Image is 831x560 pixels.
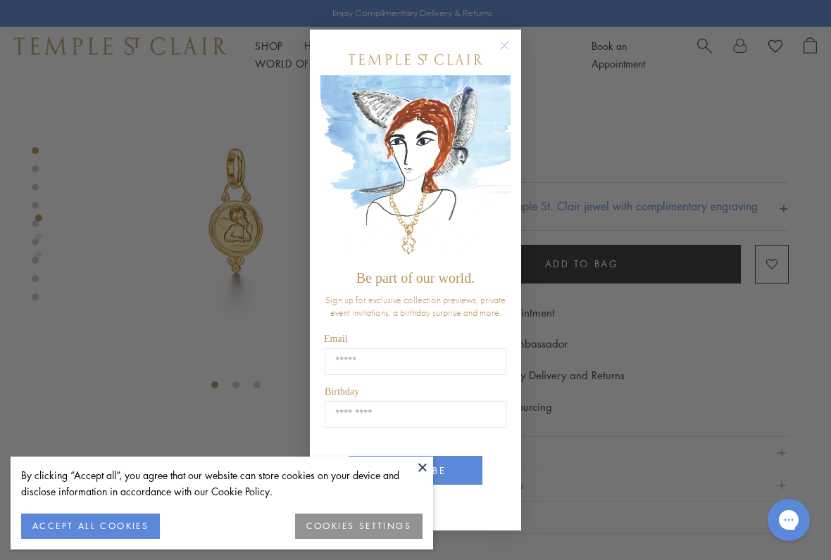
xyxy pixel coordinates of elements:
span: Birthday [325,386,359,397]
button: ACCEPT ALL COOKIES [21,514,160,539]
span: Email [324,333,347,344]
button: Close dialog [503,44,520,61]
button: COOKIES SETTINGS [295,514,423,539]
span: Be part of our world. [356,270,475,286]
img: Temple St. Clair [349,54,482,65]
iframe: Gorgias live chat messenger [761,494,817,546]
input: Email [325,348,506,375]
div: By clicking “Accept all”, you agree that our website can store cookies on your device and disclos... [21,467,423,499]
span: Sign up for exclusive collection previews, private event invitations, a birthday surprise and more. [325,293,506,319]
img: c4a9eb12-d91a-4d4a-8ee0-386386f4f338.jpeg [320,75,511,263]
